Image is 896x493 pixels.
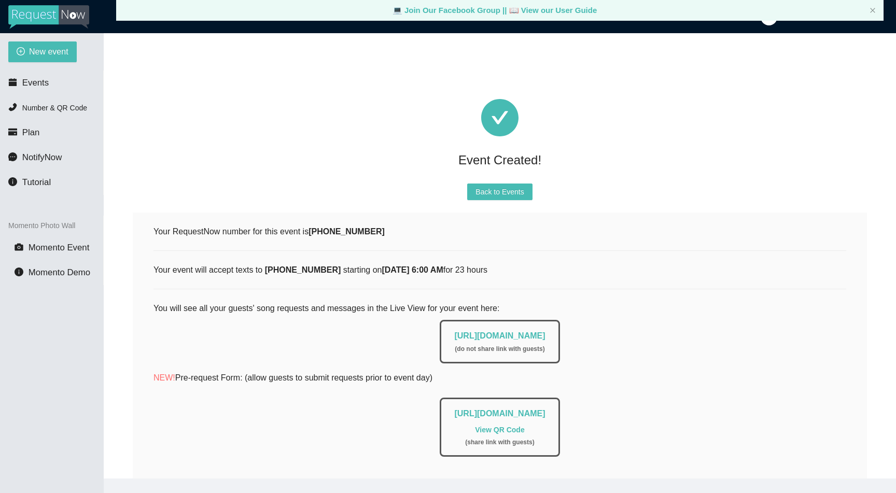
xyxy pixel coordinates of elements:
[8,177,17,186] span: info-circle
[454,409,545,418] a: [URL][DOMAIN_NAME]
[22,128,40,137] span: Plan
[22,177,51,187] span: Tutorial
[509,6,597,15] a: laptop View our User Guide
[8,128,17,136] span: credit-card
[8,103,17,111] span: phone
[509,6,519,15] span: laptop
[870,7,876,13] span: close
[29,45,68,58] span: New event
[153,263,846,276] div: Your event will accept texts to starting on for 23 hours
[382,265,443,274] b: [DATE] 6:00 AM
[22,104,87,112] span: Number & QR Code
[8,5,89,29] img: RequestNow
[309,227,385,236] b: [PHONE_NUMBER]
[8,152,17,161] span: message
[475,426,524,434] a: View QR Code
[17,47,25,57] span: plus-circle
[29,267,90,277] span: Momento Demo
[22,78,49,88] span: Events
[8,41,77,62] button: plus-circleNew event
[475,186,524,198] span: Back to Events
[467,184,532,200] button: Back to Events
[8,78,17,87] span: calendar
[153,302,846,470] div: You will see all your guests' song requests and messages in the Live View for your event here:
[870,7,876,14] button: close
[393,6,402,15] span: laptop
[454,344,545,354] div: ( do not share link with guests )
[393,6,509,15] a: laptop Join Our Facebook Group ||
[153,227,385,236] span: Your RequestNow number for this event is
[265,265,341,274] b: [PHONE_NUMBER]
[750,460,896,493] iframe: LiveChat chat widget
[454,438,545,447] div: ( share link with guests )
[454,331,545,340] a: [URL][DOMAIN_NAME]
[29,243,90,252] span: Momento Event
[133,149,867,171] div: Event Created!
[153,373,175,382] span: NEW!
[481,99,519,136] span: check-circle
[15,243,23,251] span: camera
[22,152,62,162] span: NotifyNow
[15,267,23,276] span: info-circle
[153,371,846,384] p: Pre-request Form: (allow guests to submit requests prior to event day)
